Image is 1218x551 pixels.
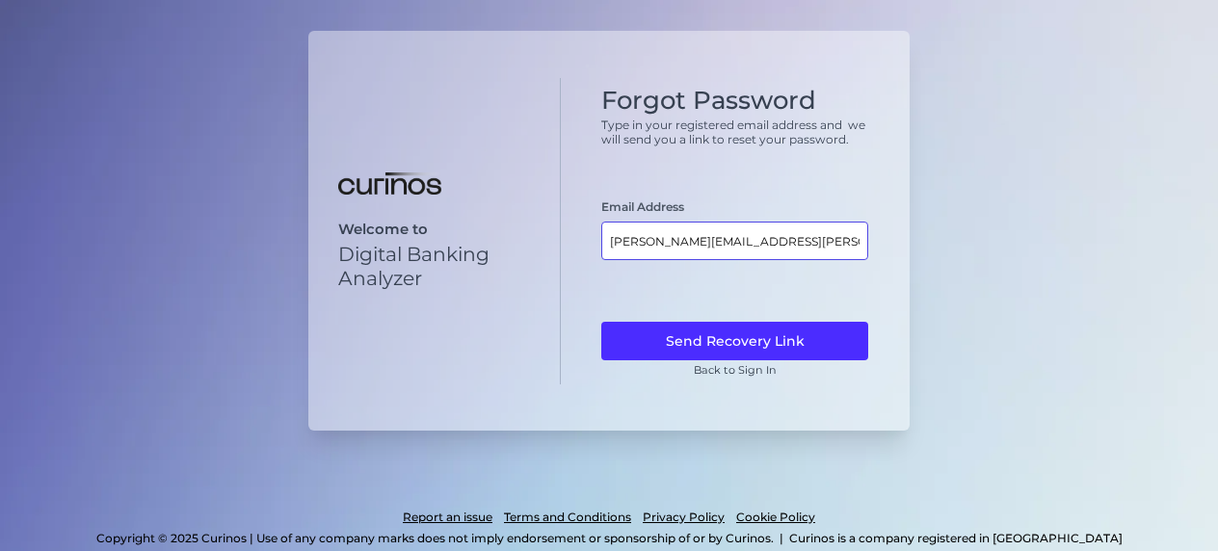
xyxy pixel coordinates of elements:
[403,507,492,528] a: Report an issue
[338,242,543,290] p: Digital Banking Analyzer
[601,86,868,116] h1: Forgot Password
[694,363,777,377] a: Back to Sign In
[736,507,815,528] a: Cookie Policy
[96,531,774,545] p: Copyright © 2025 Curinos | Use of any company marks does not imply endorsement or sponsorship of ...
[504,507,631,528] a: Terms and Conditions
[601,322,868,360] button: Send Recovery Link
[338,221,543,238] p: Welcome to
[643,507,725,528] a: Privacy Policy
[601,118,868,146] p: Type in your registered email address and we will send you a link to reset your password.
[601,199,684,214] label: Email Address
[338,172,441,196] img: Digital Banking Analyzer
[601,222,868,260] input: Email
